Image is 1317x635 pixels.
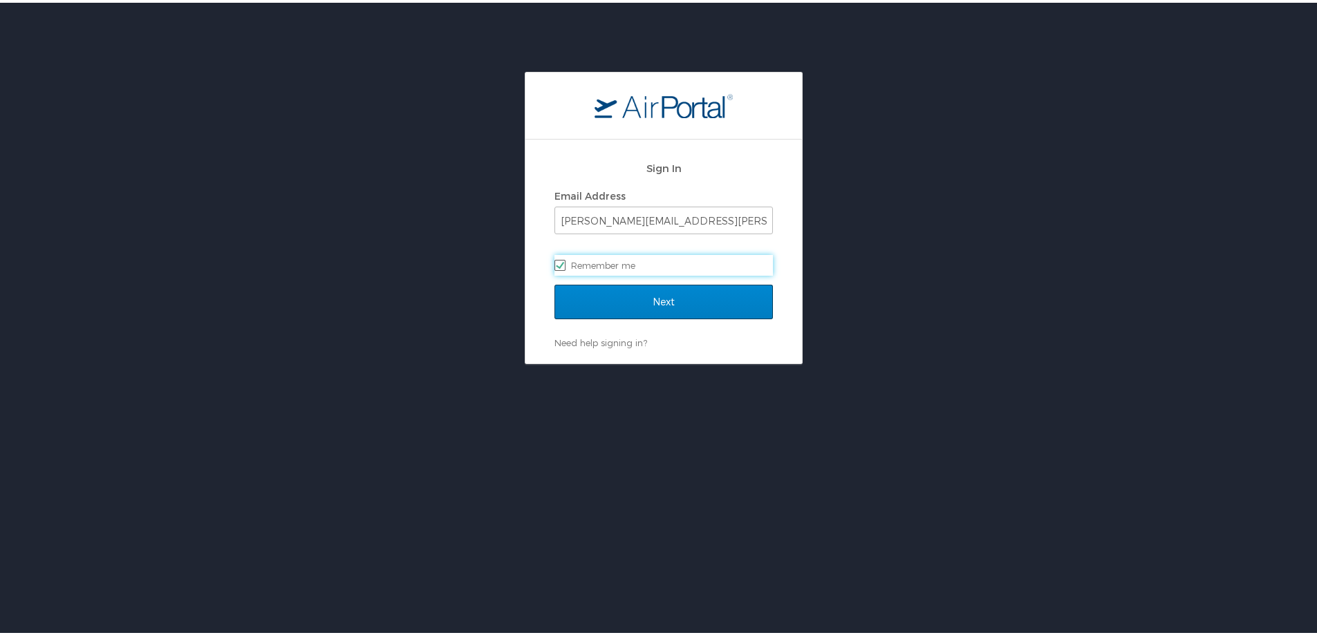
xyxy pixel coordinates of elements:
[554,282,773,316] input: Next
[554,334,647,345] a: Need help signing in?
[554,158,773,173] h2: Sign In
[554,252,773,273] label: Remember me
[554,187,626,199] label: Email Address
[595,91,733,115] img: logo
